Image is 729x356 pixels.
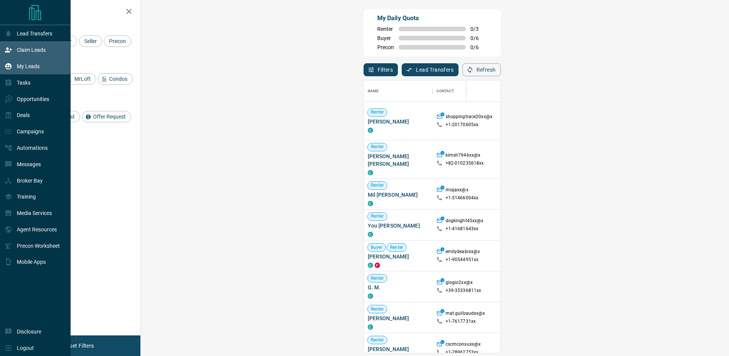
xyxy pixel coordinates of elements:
[72,76,93,82] span: MrLoft
[368,222,429,229] span: You [PERSON_NAME]
[24,8,133,17] h2: Filters
[446,152,481,160] p: kimsh7946xx@x
[368,191,429,199] span: Md [PERSON_NAME]
[364,80,433,102] div: Name
[387,244,406,251] span: Renter
[368,314,429,322] span: [PERSON_NAME]
[377,26,394,32] span: Renter
[368,128,373,133] div: condos.ca
[368,118,429,125] span: [PERSON_NAME]
[470,26,487,32] span: 0 / 3
[446,287,481,294] p: +39- 35336811xx
[446,257,479,263] p: +1- 90544951xx
[368,293,373,299] div: condos.ca
[446,349,479,356] p: +1- 28962753xx
[436,80,454,102] div: Contact
[106,38,129,44] span: Precon
[90,114,129,120] span: Offer Request
[368,284,429,291] span: G. M.
[446,160,484,167] p: +82- 010235618xx
[368,263,373,268] div: condos.ca
[368,170,373,175] div: condos.ca
[368,182,387,189] span: Renter
[446,318,476,325] p: +1- 7617731xx
[470,44,487,50] span: 0 / 6
[433,80,494,102] div: Contact
[368,232,373,237] div: condos.ca
[368,244,386,251] span: Buyer
[98,73,133,85] div: Condos
[402,63,459,76] button: Lead Transfers
[58,339,99,352] button: Reset Filters
[368,201,373,206] div: condos.ca
[377,44,394,50] span: Precon
[446,218,484,226] p: dogknight45xx@x
[446,187,468,195] p: misjaxx@x
[368,152,429,168] span: [PERSON_NAME] [PERSON_NAME]
[368,345,429,353] span: [PERSON_NAME]
[364,63,398,76] button: Filters
[104,35,131,47] div: Precon
[446,195,479,201] p: +1- 51466004xx
[106,76,130,82] span: Condos
[446,249,480,257] p: emilydeabrxx@x
[368,109,387,115] span: Renter
[82,111,131,122] div: Offer Request
[368,337,387,343] span: Renter
[368,213,387,220] span: Renter
[79,35,102,47] div: Seller
[368,306,387,313] span: Renter
[462,63,501,76] button: Refresh
[375,263,380,268] div: property.ca
[63,73,96,85] div: MrLoft
[82,38,100,44] span: Seller
[377,14,487,23] p: My Daily Quota
[446,341,481,349] p: cscmconsuxx@x
[377,35,394,41] span: Buyer
[368,275,387,282] span: Renter
[368,144,387,150] span: Renter
[446,310,485,318] p: mat.guilbaudxx@x
[470,35,487,41] span: 0 / 6
[446,122,479,128] p: +1- 20170605xx
[368,324,373,330] div: condos.ca
[446,114,492,122] p: shoppingtrace20xx@x
[446,226,479,232] p: +1- 41681643xx
[368,253,429,260] span: [PERSON_NAME]
[446,279,473,287] p: giogio2xx@x
[368,80,379,102] div: Name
